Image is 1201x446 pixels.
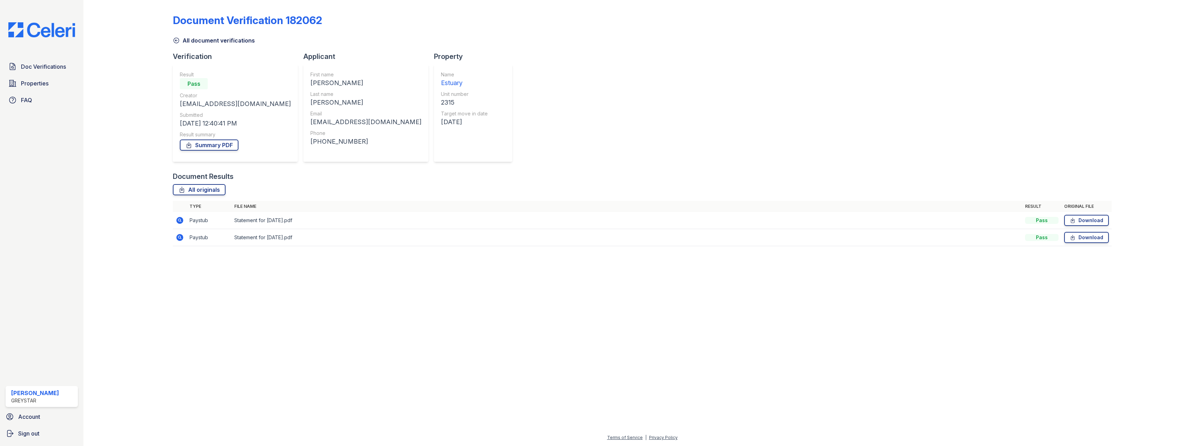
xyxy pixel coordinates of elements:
[6,60,78,74] a: Doc Verifications
[180,71,291,78] div: Result
[1025,234,1059,241] div: Pass
[1022,201,1061,212] th: Result
[3,22,81,37] img: CE_Logo_Blue-a8612792a0a2168367f1c8372b55b34899dd931a85d93a1a3d3e32e68fde9ad4.png
[231,212,1022,229] td: Statement for [DATE].pdf
[180,139,238,151] a: Summary PDF
[310,71,421,78] div: First name
[3,426,81,440] a: Sign out
[645,435,647,440] div: |
[303,52,434,61] div: Applicant
[310,98,421,107] div: [PERSON_NAME]
[18,429,39,438] span: Sign out
[173,36,255,45] a: All document verifications
[310,117,421,127] div: [EMAIL_ADDRESS][DOMAIN_NAME]
[3,410,81,424] a: Account
[180,112,291,119] div: Submitted
[310,91,421,98] div: Last name
[441,71,488,88] a: Name Estuary
[1064,232,1109,243] a: Download
[21,79,49,88] span: Properties
[11,397,59,404] div: Greystar
[180,78,208,89] div: Pass
[310,130,421,137] div: Phone
[187,201,231,212] th: Type
[231,229,1022,246] td: Statement for [DATE].pdf
[310,78,421,88] div: [PERSON_NAME]
[21,96,32,104] span: FAQ
[173,14,322,27] div: Document Verification 182062
[187,229,231,246] td: Paystub
[434,52,518,61] div: Property
[649,435,678,440] a: Privacy Policy
[441,91,488,98] div: Unit number
[441,98,488,107] div: 2315
[6,93,78,107] a: FAQ
[180,99,291,109] div: [EMAIL_ADDRESS][DOMAIN_NAME]
[1025,217,1059,224] div: Pass
[310,110,421,117] div: Email
[187,212,231,229] td: Paystub
[231,201,1022,212] th: File name
[18,413,40,421] span: Account
[6,76,78,90] a: Properties
[441,71,488,78] div: Name
[1064,215,1109,226] a: Download
[441,78,488,88] div: Estuary
[1061,201,1112,212] th: Original file
[607,435,643,440] a: Terms of Service
[180,119,291,128] div: [DATE] 12:40:41 PM
[173,184,226,195] a: All originals
[310,137,421,146] div: [PHONE_NUMBER]
[11,389,59,397] div: [PERSON_NAME]
[173,172,234,181] div: Document Results
[21,62,66,71] span: Doc Verifications
[180,131,291,138] div: Result summary
[173,52,303,61] div: Verification
[441,117,488,127] div: [DATE]
[180,92,291,99] div: Creator
[441,110,488,117] div: Target move in date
